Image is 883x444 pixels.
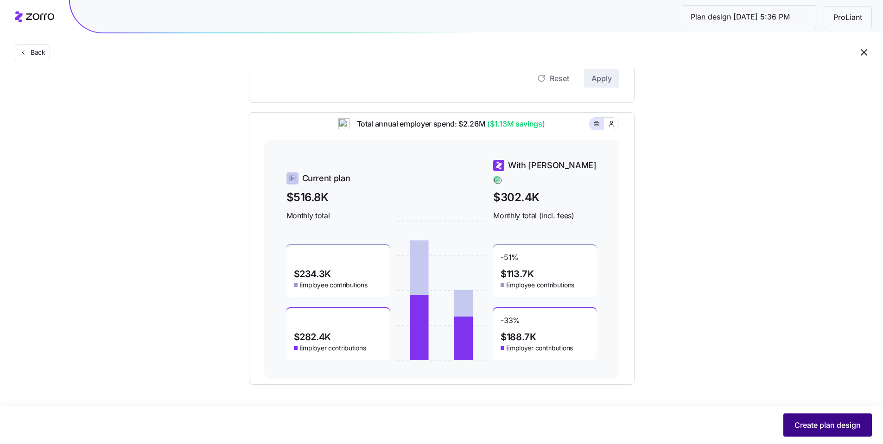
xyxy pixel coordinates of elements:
[493,189,597,206] span: $302.4K
[501,253,519,267] span: -51 %
[299,343,366,353] span: Employer contributions
[501,269,534,279] span: $113.7K
[15,44,50,60] button: Back
[550,73,569,84] span: Reset
[783,413,872,437] button: Create plan design
[826,12,870,23] span: ProLiant
[294,332,331,342] span: $282.4K
[349,118,545,130] span: Total annual employer spend: $2.26M
[299,280,368,290] span: Employee contributions
[501,332,536,342] span: $188.7K
[591,73,612,84] span: Apply
[506,343,573,353] span: Employer contributions
[27,48,45,57] span: Back
[286,210,390,222] span: Monthly total
[338,118,349,129] img: ai-icon.png
[501,316,520,330] span: -33 %
[493,210,597,222] span: Monthly total (incl. fees)
[584,69,619,88] button: Apply
[508,159,597,172] span: With [PERSON_NAME]
[506,280,574,290] span: Employee contributions
[294,269,331,279] span: $234.3K
[485,118,545,130] span: ($1.13M savings)
[286,189,390,206] span: $516.8K
[529,69,577,88] button: Reset
[302,172,350,185] span: Current plan
[794,419,861,431] span: Create plan design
